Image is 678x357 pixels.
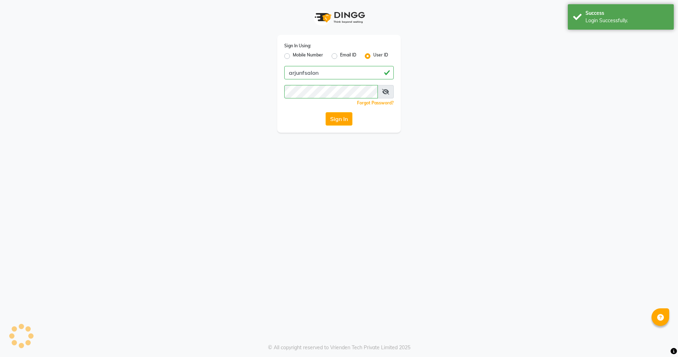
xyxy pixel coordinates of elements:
label: Email ID [340,52,356,60]
label: Mobile Number [293,52,323,60]
img: logo1.svg [311,7,367,28]
input: Username [284,66,394,79]
a: Forgot Password? [357,100,394,105]
div: Success [585,10,668,17]
button: Sign In [326,112,352,126]
label: User ID [373,52,388,60]
label: Sign In Using: [284,43,311,49]
div: Login Successfully. [585,17,668,24]
input: Username [284,85,378,98]
iframe: chat widget [648,329,671,350]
